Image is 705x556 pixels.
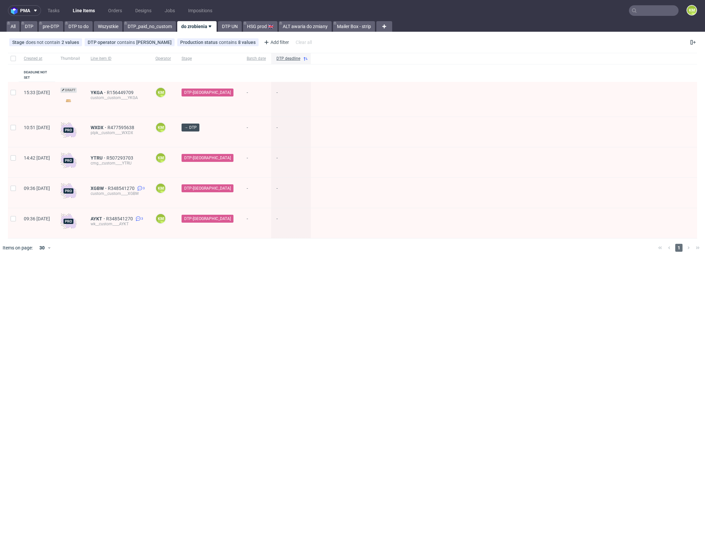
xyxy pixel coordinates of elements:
[61,153,76,168] img: pro-icon.017ec5509f39f3e742e3.png
[44,5,63,16] a: Tasks
[136,40,172,45] div: [PERSON_NAME]
[276,125,306,139] span: -
[134,216,143,221] a: 3
[180,40,219,45] span: Production status
[61,122,76,138] img: pro-icon.017ec5509f39f3e742e3.png
[107,90,135,95] a: R156449709
[94,21,122,32] a: Wszystkie
[91,155,106,161] a: YTRU
[108,186,136,191] a: R348541270
[247,125,266,139] span: -
[261,37,290,48] div: Add filter
[106,216,134,221] a: R348541270
[61,183,76,199] img: pro-icon.017ec5509f39f3e742e3.png
[7,21,20,32] a: All
[184,155,231,161] span: DTP-[GEOGRAPHIC_DATA]
[21,21,37,32] a: DTP
[143,186,145,191] span: 3
[88,40,117,45] span: DTP operator
[106,155,135,161] a: R507293703
[61,56,80,61] span: Thumbnail
[61,88,77,93] span: Draft
[184,125,197,130] span: → DTP
[155,56,171,61] span: Operator
[161,5,179,16] a: Jobs
[104,5,126,16] a: Orders
[24,155,50,161] span: 14:42 [DATE]
[276,56,300,61] span: DTP deadline
[24,216,50,221] span: 09:36 [DATE]
[687,6,696,15] figcaption: KM
[61,213,76,229] img: pro-icon.017ec5509f39f3e742e3.png
[24,90,50,95] span: 15:33 [DATE]
[243,21,277,32] a: HSG prod 🇬🇧
[117,40,136,45] span: contains
[156,123,165,132] figcaption: KM
[24,70,50,80] div: Deadline not set
[91,191,145,196] div: custom__custom____XGBW
[247,186,266,200] span: -
[11,7,20,15] img: logo
[156,153,165,163] figcaption: KM
[91,161,145,166] div: cmg__custom____YTRU
[247,56,266,61] span: Batch date
[156,184,165,193] figcaption: KM
[26,40,62,45] span: does not contain
[91,130,145,135] div: plpk__custom____WXDX
[141,216,143,221] span: 3
[131,5,155,16] a: Designs
[35,243,47,252] div: 30
[177,21,217,32] a: do zrobienia
[91,125,107,130] a: WXDX
[276,216,306,230] span: -
[20,8,30,13] span: pma
[219,40,238,45] span: contains
[218,21,242,32] a: DTP UN
[24,186,50,191] span: 09:36 [DATE]
[294,38,313,47] div: Clear all
[184,90,231,95] span: DTP-[GEOGRAPHIC_DATA]
[238,40,256,45] div: 8 values
[276,90,306,109] span: -
[91,90,107,95] a: YKGA
[333,21,375,32] a: Mailer Box - strip
[247,90,266,109] span: -
[12,40,26,45] span: Stage
[184,216,231,222] span: DTP-[GEOGRAPHIC_DATA]
[69,5,99,16] a: Line Items
[39,21,63,32] a: pre-DTP
[3,244,33,251] span: Items on page:
[91,56,145,61] span: Line item ID
[124,21,176,32] a: DTP_paid_no_custom
[279,21,332,32] a: ALT awaria do zmiany
[156,88,165,97] figcaption: KM
[91,216,106,221] a: AYKT
[107,125,136,130] a: R477595638
[62,40,79,45] div: 2 values
[91,186,108,191] a: XGBW
[247,155,266,169] span: -
[184,5,216,16] a: Impositions
[675,244,683,252] span: 1
[247,216,266,230] span: -
[24,125,50,130] span: 10:51 [DATE]
[8,5,41,16] button: pma
[91,95,145,100] div: custom__custom____YKGA
[156,214,165,223] figcaption: KM
[64,21,93,32] a: DTP to do
[182,56,236,61] span: Stage
[24,56,50,61] span: Created at
[61,96,76,105] img: version_two_editor_design
[276,155,306,169] span: -
[184,185,231,191] span: DTP-[GEOGRAPHIC_DATA]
